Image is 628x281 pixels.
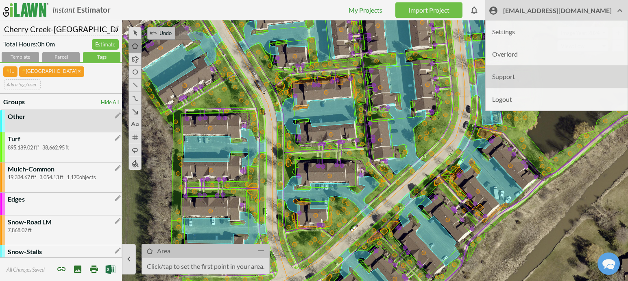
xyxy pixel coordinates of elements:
[114,134,122,142] i: 
[3,3,48,17] img: logo_ilawn-fc6f26f1d8ad70084f1b6503d5cbc38ca19f1e498b32431160afa0085547e742.svg
[3,66,17,77] span: IL
[16,101,156,116] input: Search our FAQ
[486,66,628,88] li: Support
[114,247,122,255] i: 
[486,88,628,110] li: Logout
[42,52,80,62] div: Parcel
[7,266,45,273] span: All Changes Saved
[149,29,157,37] i: 
[8,194,25,204] p: Edges
[142,258,269,274] p: Click/tap to set the first point in your area.
[112,24,120,34] i: Edit Name
[8,174,39,180] span: 19,334.67 ft²
[124,252,134,266] i: 
[147,27,175,40] button:  Undo
[122,244,136,274] button: 
[52,221,121,234] a: Contact Us Directly
[101,97,119,106] a: Hide All
[114,112,122,119] i: 
[16,90,156,97] div: Find the answers you need
[8,217,52,226] p: Snow-Road LM
[3,98,25,105] b: Groups
[67,174,99,180] span: 1,170 objects
[19,66,84,77] span: [GEOGRAPHIC_DATA]
[85,20,106,41] img: Chris Ascolese
[8,247,42,256] p: Snow-Stalls
[486,43,628,66] li: Overlord
[8,227,35,233] span: 7,868.07 ft
[89,264,99,274] i: Print Map
[8,144,42,151] span: 895,189.02 ft²
[4,79,41,90] input: Add a tag / user
[395,2,462,18] a: Import Project
[3,20,119,36] input: Name Your Project
[92,39,119,50] a: Estimate
[159,30,173,36] span: Undo
[114,194,122,202] i: 
[254,246,268,256] i: 
[77,5,111,14] b: Estimator
[57,264,66,274] span: Share project
[8,134,20,143] p: Turf
[114,217,122,225] i: 
[2,52,39,62] div: Template
[114,164,122,172] i: 
[157,246,170,255] p: Area
[73,264,83,274] i: Save Image
[105,264,116,274] img: Export to Excel
[486,21,628,43] li: Settings
[8,112,26,121] p: Other
[8,164,55,173] p: Mulch-Common
[488,6,498,16] i: 
[597,252,620,275] div: Chat widget toggle
[3,39,55,52] span: Total Hours: 0h 0m
[503,6,625,19] span: [EMAIL_ADDRESS][DOMAIN_NAME]
[39,174,67,180] span: 3,054.13 ft
[52,5,75,14] i: Instant
[83,52,120,62] div: Tags
[68,20,89,41] img: Josh
[12,45,161,52] div: We'll respond as soon as we can.
[145,103,156,107] button: Search our FAQ
[42,144,72,151] span: 38,662.95 ft
[20,6,153,14] div: Contact Us
[349,6,382,14] a: My Projects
